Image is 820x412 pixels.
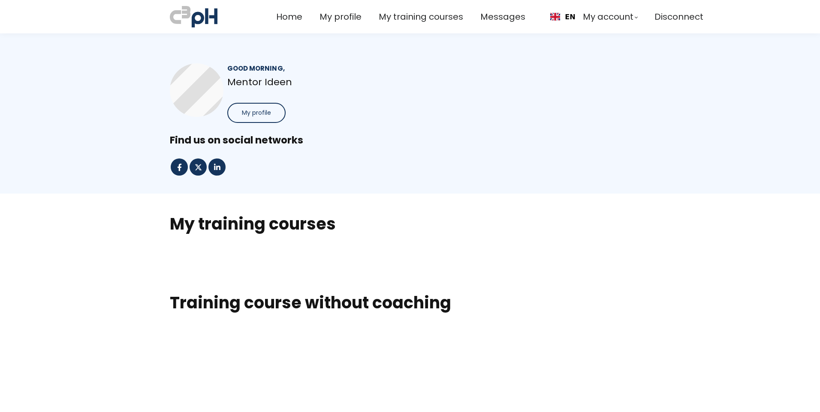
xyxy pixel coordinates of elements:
div: Language selected: English [543,7,582,27]
img: English flag [550,13,560,21]
a: Messages [480,10,525,24]
img: a70bc7685e0efc0bd0b04b3506828469.jpeg [170,4,217,29]
a: EN [550,13,576,21]
a: Home [276,10,302,24]
div: Language Switcher [543,7,582,27]
div: Find us on social networks [170,134,650,147]
button: My profile [227,103,286,123]
p: Mentor Ideen [227,75,395,90]
span: My profile [242,108,271,117]
h2: My training courses [170,213,650,235]
a: Disconnect [654,10,703,24]
a: My profile [320,10,362,24]
a: My training courses [379,10,463,24]
div: Good morning, [227,63,395,73]
h1: Training course without coaching [170,293,650,313]
span: My account [583,10,633,24]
